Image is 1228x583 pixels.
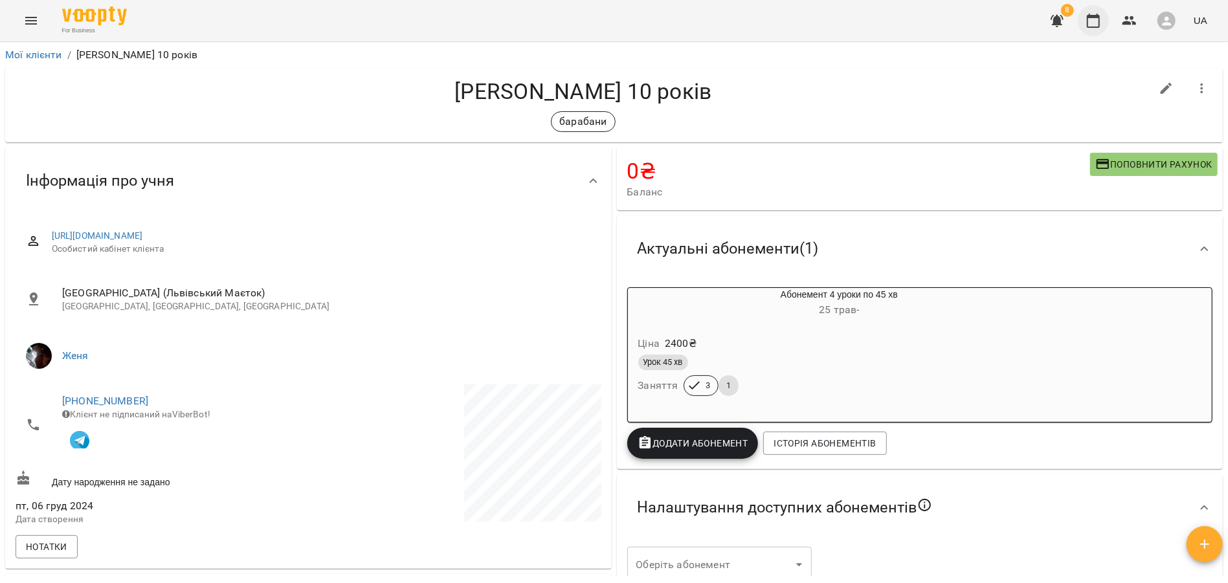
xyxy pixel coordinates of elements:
[1194,14,1207,27] span: UA
[52,243,591,256] span: Особистий кабінет клієнта
[638,357,688,368] span: Урок 45 хв
[617,215,1223,282] div: Актуальні абонементи(1)
[559,114,607,129] p: барабани
[62,421,97,456] button: Клієнт підписаний на VooptyBot
[1095,157,1212,172] span: Поповнити рахунок
[62,27,127,35] span: For Business
[26,171,174,191] span: Інформація про учня
[5,148,612,214] div: Інформація про учня
[638,239,819,259] span: Актуальні абонементи ( 1 )
[638,377,678,395] h6: Заняття
[62,409,210,419] span: Клієнт не підписаний на ViberBot!
[5,47,1223,63] nav: breadcrumb
[70,431,89,450] img: Telegram
[16,5,47,36] button: Menu
[627,184,1090,200] span: Баланс
[628,288,690,319] div: Абонемент 4 уроки по 45 хв
[638,498,933,518] span: Налаштування доступних абонементів
[67,47,71,63] li: /
[52,230,143,241] a: [URL][DOMAIN_NAME]
[1090,153,1218,176] button: Поповнити рахунок
[627,158,1090,184] h4: 0 ₴
[551,111,615,132] div: барабани
[628,288,989,412] button: Абонемент 4 уроки по 45 хв25 трав- Ціна2400₴Урок 45 хвЗаняття31
[62,395,148,407] a: [PHONE_NUMBER]
[819,303,859,316] span: 25 трав -
[62,6,127,25] img: Voopty Logo
[16,498,306,514] span: пт, 06 груд 2024
[26,539,67,555] span: Нотатки
[638,435,748,451] span: Додати Абонемент
[627,428,759,459] button: Додати Абонемент
[763,432,886,455] button: Історія абонементів
[638,335,660,353] h6: Ціна
[1061,4,1074,17] span: 8
[26,343,52,369] img: Женя
[16,513,306,526] p: Дата створення
[13,468,308,492] div: Дату народження не задано
[665,336,697,351] p: 2400 ₴
[698,380,718,391] span: 3
[62,300,591,313] p: [GEOGRAPHIC_DATA], [GEOGRAPHIC_DATA], [GEOGRAPHIC_DATA]
[617,474,1223,542] div: Налаштування доступних абонементів
[16,78,1151,105] h4: [PERSON_NAME] 10 років
[5,49,62,61] a: Мої клієнти
[1189,8,1212,32] button: UA
[62,349,89,362] a: Женя
[16,535,78,558] button: Нотатки
[774,435,876,451] span: Історія абонементів
[76,47,197,63] p: [PERSON_NAME] 10 років
[62,285,591,301] span: [GEOGRAPHIC_DATA] (Львівський Маєток)
[719,380,739,391] span: 1
[690,288,989,319] div: Абонемент 4 уроки по 45 хв
[627,547,812,583] div: ​
[917,498,933,513] svg: Якщо не обрано жодного, клієнт зможе побачити всі публічні абонементи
